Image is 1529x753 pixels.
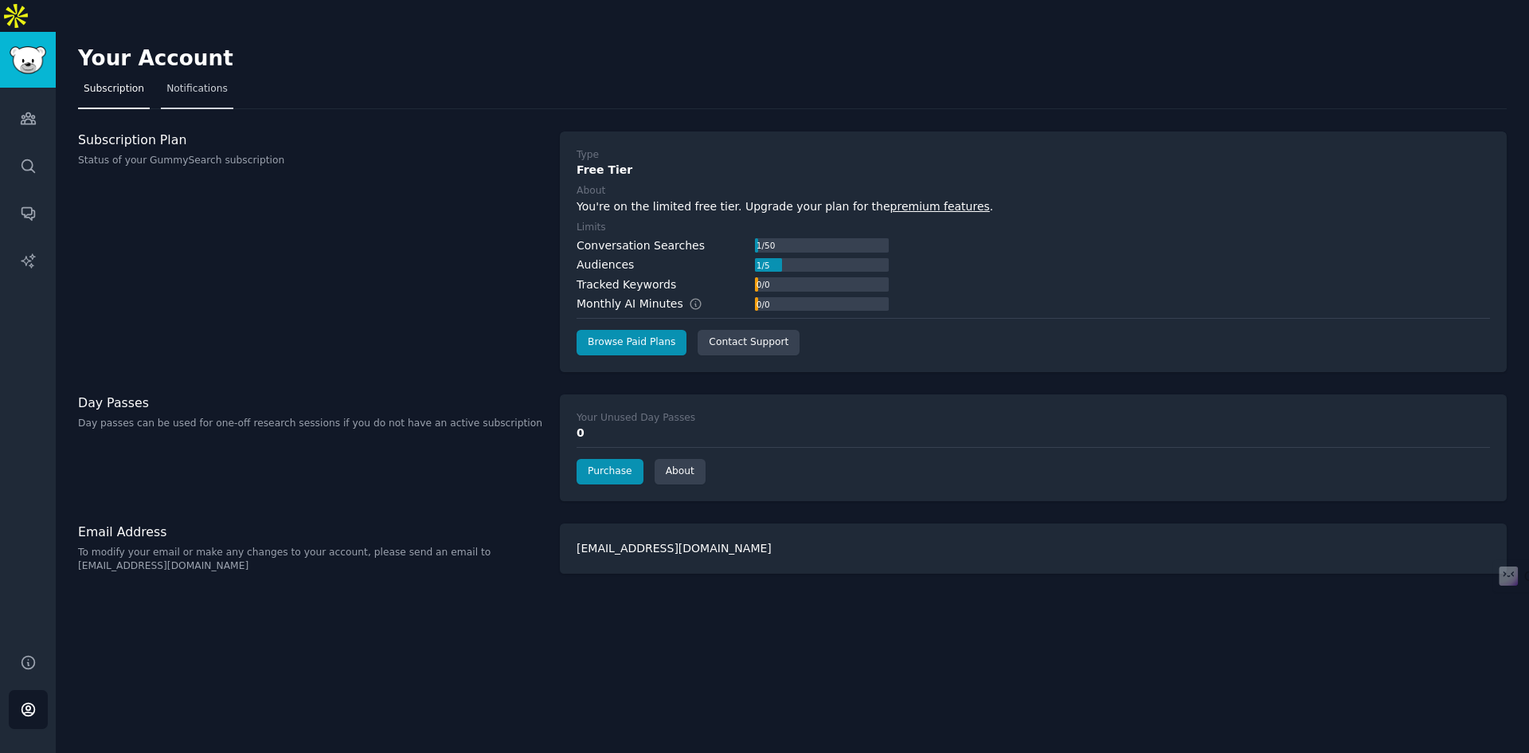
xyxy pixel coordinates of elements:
[577,296,719,312] div: Monthly AI Minutes
[577,276,676,293] div: Tracked Keywords
[577,198,1490,215] div: You're on the limited free tier. Upgrade your plan for the .
[577,162,1490,178] div: Free Tier
[890,200,990,213] a: premium features
[577,459,643,484] a: Purchase
[755,277,771,292] div: 0 / 0
[166,82,228,96] span: Notifications
[78,417,543,431] p: Day passes can be used for one-off research sessions if you do not have an active subscription
[655,459,706,484] a: About
[577,257,634,273] div: Audiences
[78,131,543,148] h3: Subscription Plan
[78,46,233,72] h2: Your Account
[577,221,606,235] div: Limits
[577,425,1490,441] div: 0
[78,76,150,109] a: Subscription
[577,148,599,163] div: Type
[698,330,800,355] a: Contact Support
[78,394,543,411] h3: Day Passes
[577,411,695,426] div: Your Unused Day Passes
[161,76,233,109] a: Notifications
[78,524,543,540] h3: Email Address
[10,46,46,74] img: GummySearch logo
[755,297,771,312] div: 0 / 0
[577,330,686,355] a: Browse Paid Plans
[577,184,605,198] div: About
[78,546,543,574] p: To modify your email or make any changes to your account, please send an email to [EMAIL_ADDRESS]...
[577,237,705,254] div: Conversation Searches
[755,258,771,273] div: 1 / 5
[755,238,776,253] div: 1 / 50
[84,82,144,96] span: Subscription
[78,154,543,168] p: Status of your GummySearch subscription
[560,524,1507,574] div: [EMAIL_ADDRESS][DOMAIN_NAME]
